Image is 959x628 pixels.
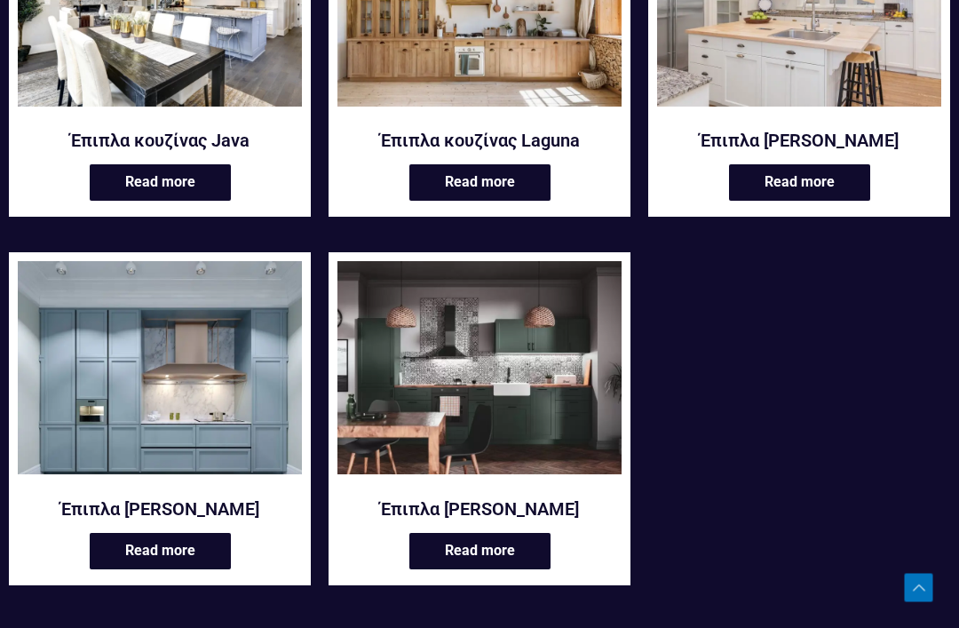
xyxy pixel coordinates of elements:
a: Έπιπλα κουζίνας Laguna [337,129,622,152]
a: Read more about “Έπιπλα κουζίνας Puka” [90,533,231,569]
a: Έπιπλα [PERSON_NAME] [337,497,622,521]
a: Read more about “Έπιπλα κουζίνας Laguna” [409,164,551,201]
a: Έπιπλα [PERSON_NAME] [657,129,941,152]
a: Έπιπλα [PERSON_NAME] [18,497,302,521]
a: Read more about “Έπιπλα κουζίνας Java” [90,164,231,201]
a: Έπιπλα κουζίνας Java [18,129,302,152]
a: Read more about “Έπιπλα κουζίνας Palolem” [729,164,870,201]
a: Έπιπλα κουζίνας Puka [18,261,302,486]
a: Read more about “Έπιπλα κουζίνας Sargasso” [409,533,551,569]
